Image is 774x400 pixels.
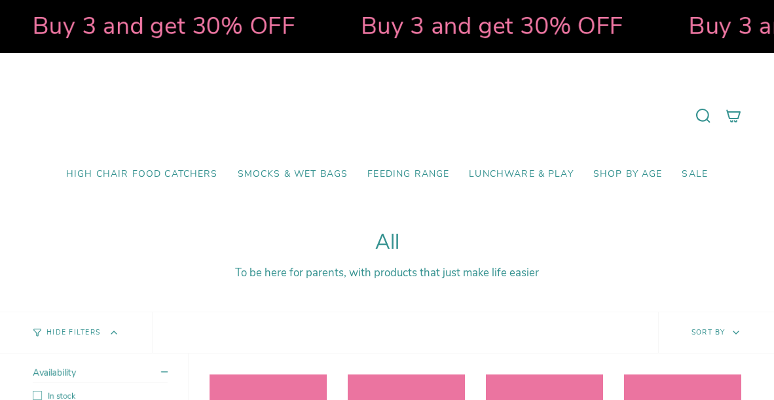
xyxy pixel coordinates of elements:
button: Sort by [658,312,774,353]
a: Smocks & Wet Bags [228,159,358,190]
span: High Chair Food Catchers [66,169,218,180]
a: Feeding Range [358,159,459,190]
a: Lunchware & Play [459,159,583,190]
span: Sort by [691,327,726,337]
span: Feeding Range [367,169,449,180]
span: To be here for parents, with products that just make life easier [235,265,539,280]
strong: Buy 3 and get 30% OFF [349,10,612,43]
strong: Buy 3 and get 30% OFF [21,10,284,43]
a: High Chair Food Catchers [56,159,228,190]
span: Hide Filters [46,329,100,336]
a: Shop by Age [583,159,673,190]
a: SALE [672,159,718,190]
summary: Availability [33,367,168,383]
span: Availability [33,367,76,379]
a: Mumma’s Little Helpers [274,73,500,159]
span: Shop by Age [593,169,663,180]
span: Lunchware & Play [469,169,573,180]
span: SALE [682,169,708,180]
span: Smocks & Wet Bags [238,169,348,180]
h1: All [33,230,741,255]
